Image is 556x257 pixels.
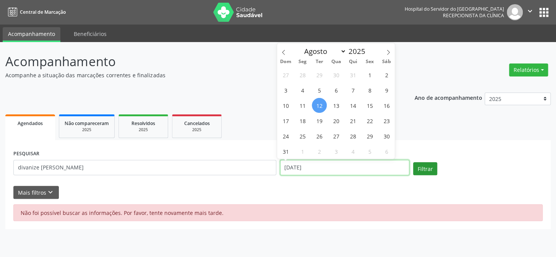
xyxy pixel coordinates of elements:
[301,46,347,57] select: Month
[312,113,327,128] span: Agosto 19, 2025
[362,128,377,143] span: Agosto 29, 2025
[362,144,377,159] span: Setembro 5, 2025
[509,63,548,76] button: Relatórios
[311,59,327,64] span: Ter
[312,128,327,143] span: Agosto 26, 2025
[184,120,210,127] span: Cancelados
[379,83,394,98] span: Agosto 9, 2025
[362,98,377,113] span: Agosto 15, 2025
[414,93,482,102] p: Ano de acompanhamento
[312,67,327,82] span: Julho 29, 2025
[312,83,327,98] span: Agosto 5, 2025
[345,98,360,113] span: Agosto 14, 2025
[131,120,155,127] span: Resolvidos
[362,83,377,98] span: Agosto 8, 2025
[443,12,504,19] span: Recepcionista da clínica
[280,160,410,175] input: Selecione um intervalo
[361,59,378,64] span: Sex
[379,128,394,143] span: Agosto 30, 2025
[345,67,360,82] span: Julho 31, 2025
[295,98,310,113] span: Agosto 11, 2025
[379,144,394,159] span: Setembro 6, 2025
[278,128,293,143] span: Agosto 24, 2025
[65,127,109,133] div: 2025
[295,67,310,82] span: Julho 28, 2025
[124,127,162,133] div: 2025
[537,6,551,19] button: apps
[507,4,523,20] img: img
[295,144,310,159] span: Setembro 1, 2025
[523,4,537,20] button: 
[13,148,39,160] label: PESQUISAR
[378,59,395,64] span: Sáb
[3,27,60,42] a: Acompanhamento
[295,113,310,128] span: Agosto 18, 2025
[278,113,293,128] span: Agosto 17, 2025
[294,59,311,64] span: Seg
[278,83,293,98] span: Agosto 3, 2025
[327,59,344,64] span: Qua
[13,160,276,175] input: Nome, código do beneficiário ou CPF
[46,188,55,197] i: keyboard_arrow_down
[345,144,360,159] span: Setembro 4, 2025
[379,67,394,82] span: Agosto 2, 2025
[329,144,344,159] span: Setembro 3, 2025
[13,186,59,199] button: Mais filtroskeyboard_arrow_down
[379,98,394,113] span: Agosto 16, 2025
[312,98,327,113] span: Agosto 12, 2025
[20,9,66,15] span: Central de Marcação
[5,52,387,71] p: Acompanhamento
[68,27,112,41] a: Beneficiários
[5,6,66,18] a: Central de Marcação
[379,113,394,128] span: Agosto 23, 2025
[277,59,294,64] span: Dom
[345,128,360,143] span: Agosto 28, 2025
[329,98,344,113] span: Agosto 13, 2025
[65,120,109,127] span: Não compareceram
[5,71,387,79] p: Acompanhe a situação das marcações correntes e finalizadas
[18,120,43,127] span: Agendados
[312,144,327,159] span: Setembro 2, 2025
[178,127,216,133] div: 2025
[405,6,504,12] div: Hospital do Servidor do [GEOGRAPHIC_DATA]
[329,113,344,128] span: Agosto 20, 2025
[278,144,293,159] span: Agosto 31, 2025
[346,46,371,56] input: Year
[295,83,310,98] span: Agosto 4, 2025
[345,83,360,98] span: Agosto 7, 2025
[13,204,543,221] div: Não foi possível buscar as informações. Por favor, tente novamente mais tarde.
[295,128,310,143] span: Agosto 25, 2025
[362,113,377,128] span: Agosto 22, 2025
[278,98,293,113] span: Agosto 10, 2025
[329,128,344,143] span: Agosto 27, 2025
[413,162,437,175] button: Filtrar
[526,7,534,15] i: 
[362,67,377,82] span: Agosto 1, 2025
[329,83,344,98] span: Agosto 6, 2025
[329,67,344,82] span: Julho 30, 2025
[278,67,293,82] span: Julho 27, 2025
[344,59,361,64] span: Qui
[345,113,360,128] span: Agosto 21, 2025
